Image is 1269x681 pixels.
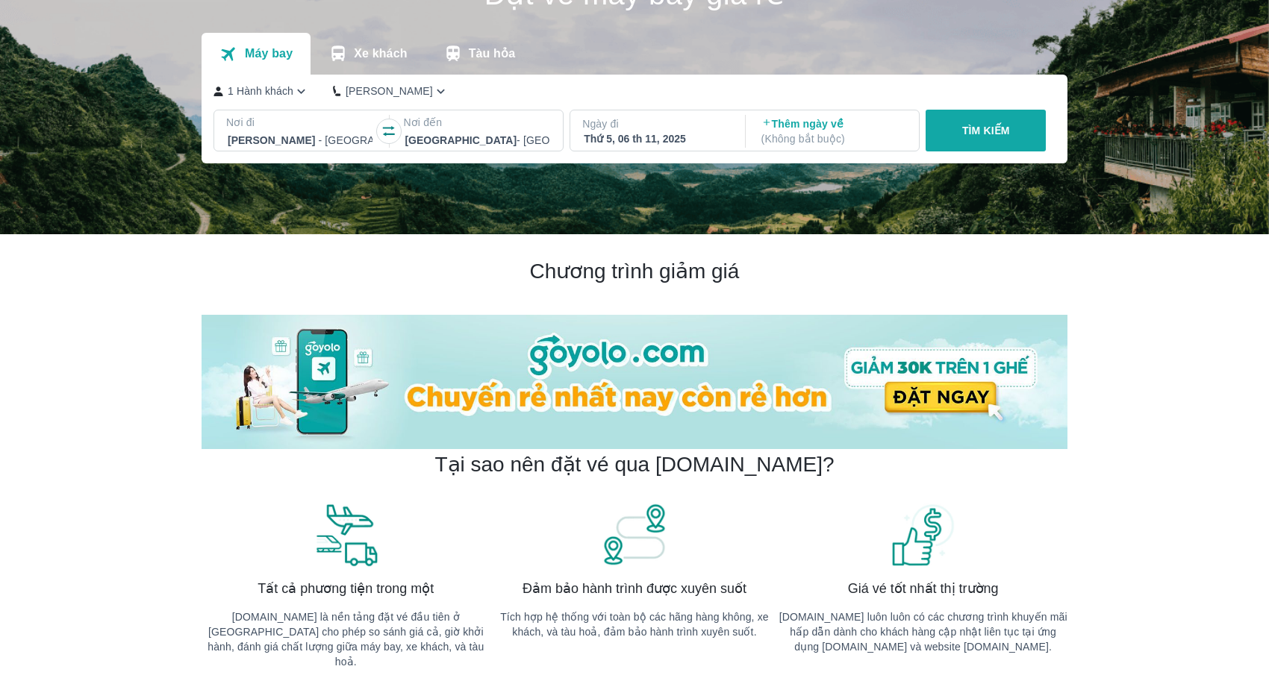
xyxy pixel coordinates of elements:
p: Nơi đến [403,115,551,130]
span: Đảm bảo hành trình được xuyên suốt [523,580,746,597]
span: Giá vé tốt nhất thị trường [848,580,999,597]
span: Tất cả phương tiện trong một [258,580,434,597]
p: TÌM KIẾM [962,123,1010,138]
p: Thêm ngày về [761,116,906,146]
button: [PERSON_NAME] [333,84,449,99]
p: Máy bay [245,46,293,61]
img: banner-home [202,315,1067,449]
div: Thứ 5, 06 th 11, 2025 [584,131,729,146]
p: 1 Hành khách [228,84,293,98]
p: Nơi đi [226,115,374,130]
p: [DOMAIN_NAME] là nền tảng đặt vé đầu tiên ở [GEOGRAPHIC_DATA] cho phép so sánh giá cả, giờ khởi h... [202,609,490,669]
p: Ngày đi [582,116,730,131]
img: banner [890,502,957,568]
button: 1 Hành khách [213,84,309,99]
img: banner [601,502,668,568]
button: TÌM KIẾM [926,110,1046,151]
h2: Tại sao nên đặt vé qua [DOMAIN_NAME]? [434,451,834,478]
h2: Chương trình giảm giá [202,258,1067,285]
img: banner [312,502,379,568]
p: Tàu hỏa [469,46,516,61]
p: Xe khách [354,46,407,61]
p: Tích hợp hệ thống với toàn bộ các hãng hàng không, xe khách, và tàu hoả, đảm bảo hành trình xuyên... [490,609,779,639]
p: [DOMAIN_NAME] luôn luôn có các chương trình khuyến mãi hấp dẫn dành cho khách hàng cập nhật liên ... [779,609,1067,654]
div: transportation tabs [202,33,533,75]
p: ( Không bắt buộc ) [761,131,906,146]
p: [PERSON_NAME] [346,84,433,98]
